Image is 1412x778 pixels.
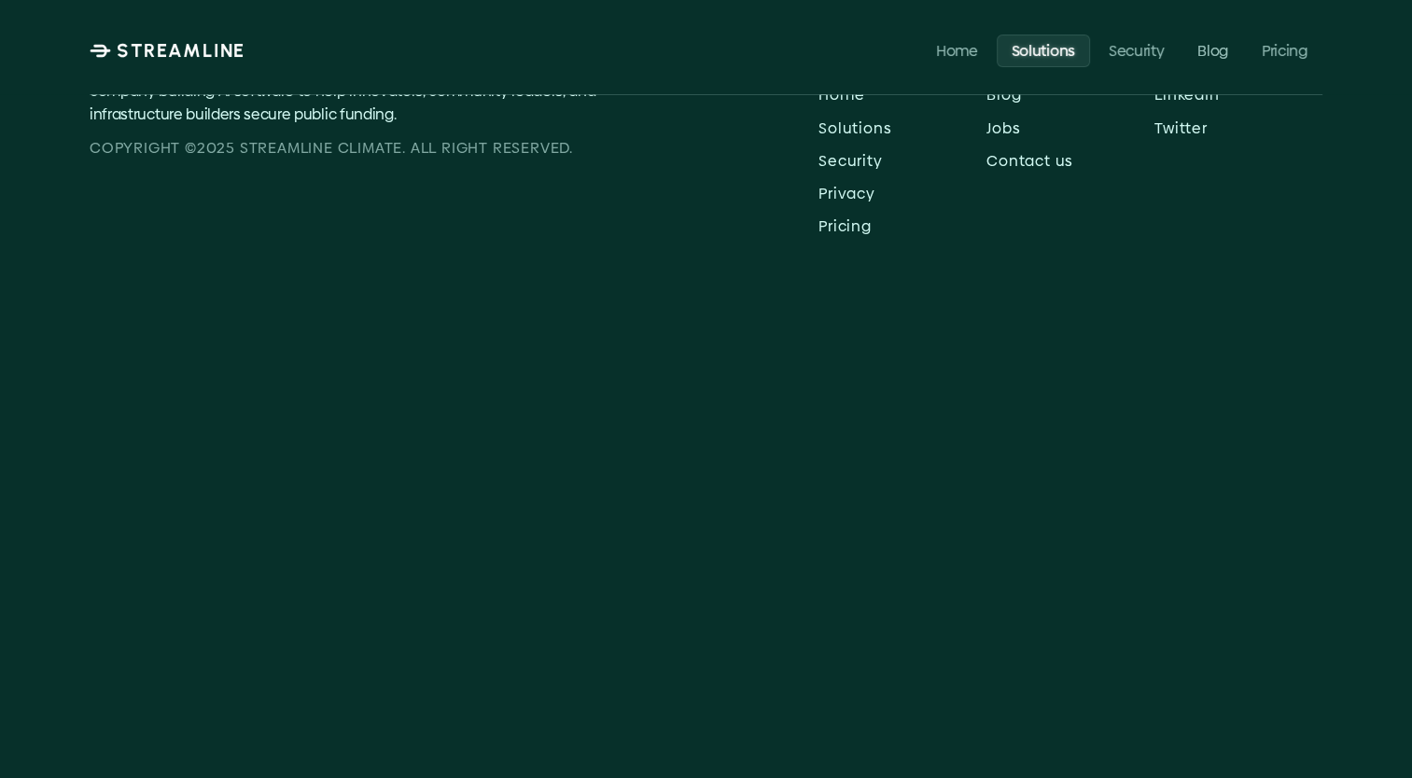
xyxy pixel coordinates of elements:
[1154,80,1322,109] a: LinkedIn
[986,114,1154,143] a: Jobs
[921,34,993,66] a: Home
[818,217,986,235] p: Pricing
[1012,41,1075,59] p: Solutions
[986,146,1154,175] a: Contact us
[818,179,986,208] a: Privacy
[1154,114,1322,143] a: Twitter
[117,39,245,62] p: STREAMLINE
[986,80,1154,109] a: Blog
[1154,119,1322,137] p: Twitter
[1262,41,1307,59] p: Pricing
[818,86,986,104] p: Home
[986,119,1154,137] p: Jobs
[1154,86,1322,104] p: LinkedIn
[818,146,986,175] a: Security
[986,86,1154,104] p: Blog
[936,41,978,59] p: Home
[818,185,986,202] p: Privacy
[90,136,616,160] p: Copyright ©2025 Streamline CLIMATE. all right reserved.
[1198,41,1229,59] p: Blog
[986,152,1154,170] p: Contact us
[818,212,986,241] a: Pricing
[90,39,245,62] a: STREAMLINE
[818,152,986,170] p: Security
[1247,34,1322,66] a: Pricing
[1109,41,1164,59] p: Security
[1094,34,1179,66] a: Security
[818,80,986,109] a: Home
[818,119,986,137] p: Solutions
[1183,34,1244,66] a: Blog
